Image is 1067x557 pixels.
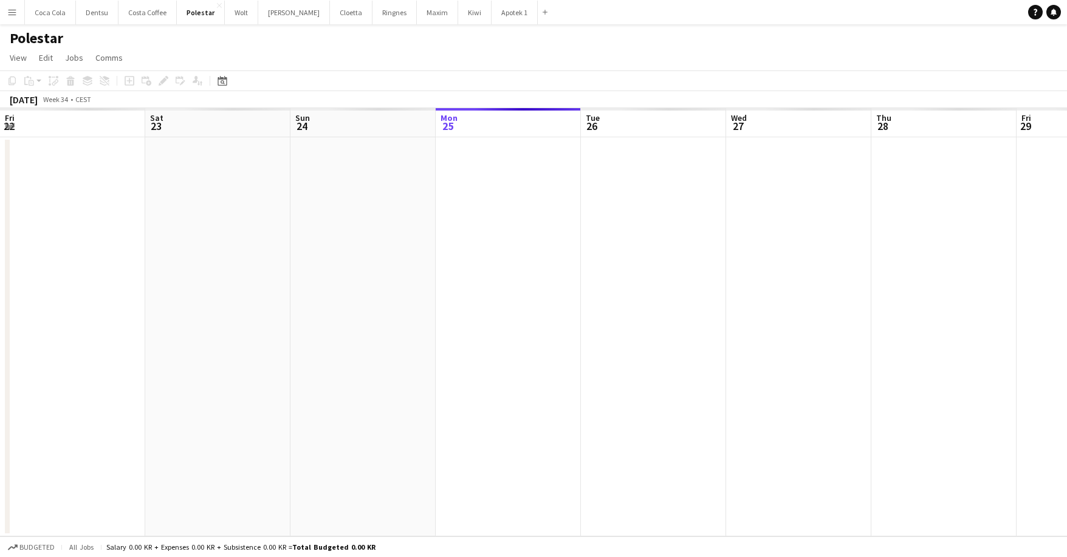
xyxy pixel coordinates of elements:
span: Mon [441,112,458,123]
button: Kiwi [458,1,492,24]
span: Comms [95,52,123,63]
span: Fri [1021,112,1031,123]
span: Budgeted [19,543,55,552]
span: Fri [5,112,15,123]
button: Apotek 1 [492,1,538,24]
span: All jobs [67,542,96,552]
span: Tue [586,112,600,123]
span: Thu [876,112,891,123]
span: Sun [295,112,310,123]
a: View [5,50,32,66]
button: Polestar [177,1,225,24]
a: Comms [91,50,128,66]
button: Maxim [417,1,458,24]
a: Edit [34,50,58,66]
span: 24 [293,119,310,133]
span: View [10,52,27,63]
span: Week 34 [40,95,70,104]
button: Budgeted [6,541,57,554]
button: Wolt [225,1,258,24]
h1: Polestar [10,29,63,47]
span: 28 [874,119,891,133]
span: 29 [1020,119,1031,133]
button: Coca Cola [25,1,76,24]
span: 23 [148,119,163,133]
button: Dentsu [76,1,118,24]
div: [DATE] [10,94,38,106]
div: Salary 0.00 KR + Expenses 0.00 KR + Subsistence 0.00 KR = [106,542,376,552]
span: Jobs [65,52,83,63]
span: 25 [439,119,458,133]
a: Jobs [60,50,88,66]
span: Edit [39,52,53,63]
button: Ringnes [372,1,417,24]
span: Wed [731,112,747,123]
span: 26 [584,119,600,133]
button: Costa Coffee [118,1,177,24]
span: Sat [150,112,163,123]
span: Total Budgeted 0.00 KR [292,542,376,552]
span: 22 [3,119,15,133]
button: Cloetta [330,1,372,24]
div: CEST [75,95,91,104]
span: 27 [729,119,747,133]
button: [PERSON_NAME] [258,1,330,24]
